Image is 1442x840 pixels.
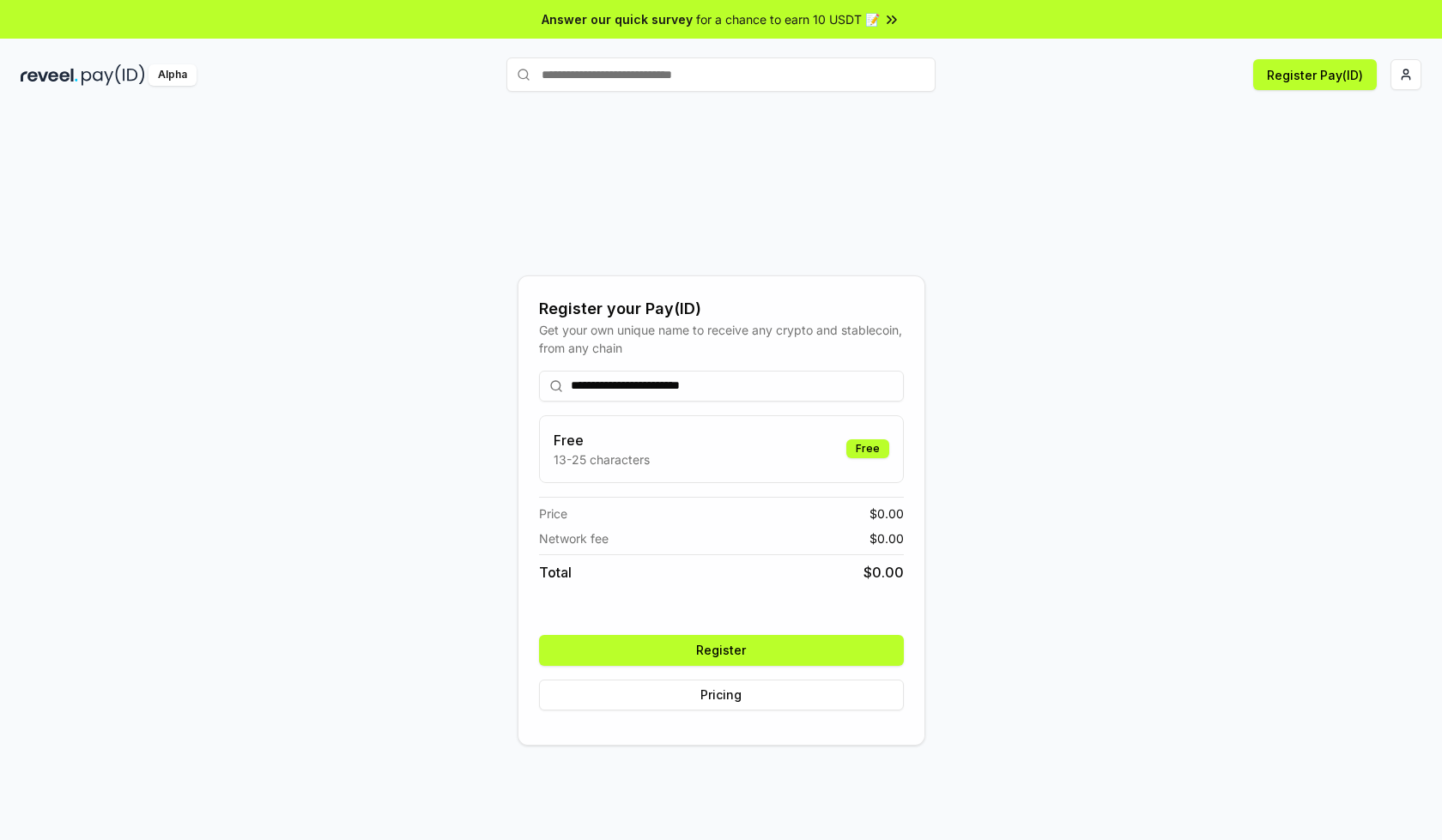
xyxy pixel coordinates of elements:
div: Register your Pay(ID) [539,297,904,321]
div: Get your own unique name to receive any crypto and stablecoin, from any chain [539,321,904,357]
span: for a chance to earn 10 USDT 📝 [696,10,880,28]
button: Register Pay(ID) [1253,59,1377,90]
p: 13-25 characters [554,450,650,468]
span: Answer our quick survey [542,10,693,28]
div: Alpha [148,64,197,86]
span: Total [539,562,572,583]
button: Register [539,635,904,666]
span: $ 0.00 [863,562,904,583]
span: Price [539,505,567,523]
div: Free [846,439,889,458]
span: $ 0.00 [869,505,904,523]
img: pay_id [82,64,145,86]
h3: Free [554,430,650,450]
span: $ 0.00 [869,529,904,547]
button: Pricing [539,680,904,710]
span: Network fee [539,529,609,547]
img: reveel_dark [21,64,78,86]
